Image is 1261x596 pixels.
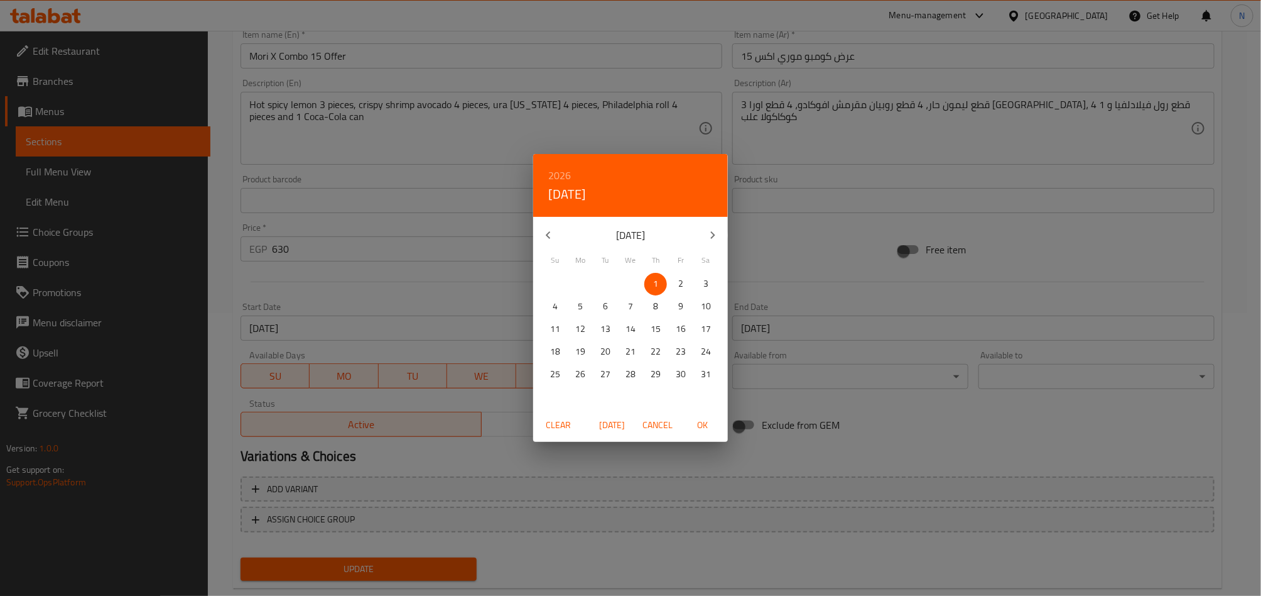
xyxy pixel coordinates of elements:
[600,367,610,382] p: 27
[653,299,658,314] p: 8
[619,341,642,363] button: 21
[637,414,678,437] button: Cancel
[676,344,686,360] p: 23
[619,255,642,266] span: We
[625,367,636,382] p: 28
[701,367,711,382] p: 31
[569,295,592,318] button: 5
[569,318,592,341] button: 12
[619,363,642,386] button: 28
[548,184,586,204] button: [DATE]
[592,414,632,437] button: [DATE]
[578,299,583,314] p: 5
[628,299,633,314] p: 7
[653,276,658,292] p: 1
[619,318,642,341] button: 14
[695,363,717,386] button: 31
[644,363,667,386] button: 29
[544,255,566,266] span: Su
[669,318,692,341] button: 16
[688,417,718,433] span: OK
[600,321,610,337] p: 13
[651,321,661,337] p: 15
[701,321,711,337] p: 17
[644,318,667,341] button: 15
[644,255,667,266] span: Th
[695,273,717,295] button: 3
[619,295,642,318] button: 7
[669,295,692,318] button: 9
[676,367,686,382] p: 30
[550,367,560,382] p: 25
[544,341,566,363] button: 18
[676,321,686,337] p: 16
[669,363,692,386] button: 30
[625,321,636,337] p: 14
[544,363,566,386] button: 25
[683,414,723,437] button: OK
[575,367,585,382] p: 26
[550,344,560,360] p: 18
[695,295,717,318] button: 10
[651,344,661,360] p: 22
[548,167,571,184] button: 2026
[594,318,617,341] button: 13
[603,299,608,314] p: 6
[651,367,661,382] p: 29
[600,344,610,360] p: 20
[563,228,698,243] p: [DATE]
[575,344,585,360] p: 19
[642,417,673,433] span: Cancel
[678,299,683,314] p: 9
[597,417,627,433] span: [DATE]
[594,363,617,386] button: 27
[553,299,558,314] p: 4
[543,417,573,433] span: Clear
[644,273,667,295] button: 1
[703,276,708,292] p: 3
[644,295,667,318] button: 8
[695,318,717,341] button: 17
[544,318,566,341] button: 11
[538,414,578,437] button: Clear
[569,363,592,386] button: 26
[594,341,617,363] button: 20
[701,344,711,360] p: 24
[594,255,617,266] span: Tu
[678,276,683,292] p: 2
[569,341,592,363] button: 19
[669,273,692,295] button: 2
[695,341,717,363] button: 24
[669,255,692,266] span: Fr
[575,321,585,337] p: 12
[569,255,592,266] span: Mo
[669,341,692,363] button: 23
[594,295,617,318] button: 6
[544,295,566,318] button: 4
[695,255,717,266] span: Sa
[701,299,711,314] p: 10
[625,344,636,360] p: 21
[550,321,560,337] p: 11
[644,341,667,363] button: 22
